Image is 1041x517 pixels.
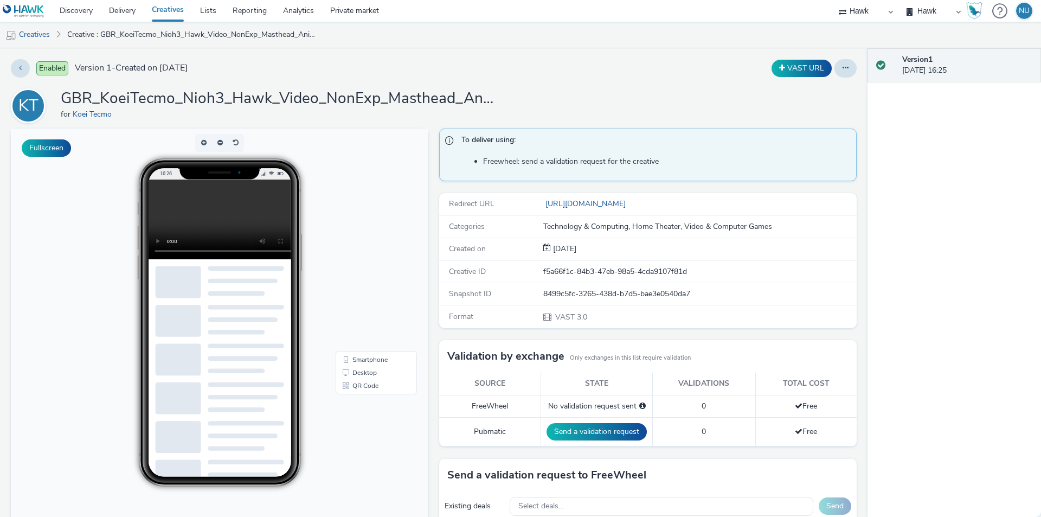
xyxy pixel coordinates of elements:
div: No validation request sent [547,401,647,412]
div: Creation 01 October 2025, 16:25 [551,244,576,254]
th: State [541,373,653,395]
span: 0 [702,426,706,437]
span: Free [795,401,817,411]
span: VAST 3.0 [554,312,587,322]
div: Please select a deal below and click on Send to send a validation request to FreeWheel. [639,401,646,412]
span: 0 [702,401,706,411]
span: Creative ID [449,266,486,277]
h3: Send a validation request to FreeWheel [447,467,646,483]
img: Hawk Academy [966,2,982,20]
div: Technology & Computing, Home Theater, Video & Computer Games [543,221,856,232]
a: KT [11,100,50,111]
th: Source [439,373,541,395]
button: Fullscreen [22,139,71,157]
th: Total cost [755,373,857,395]
div: Duplicate the creative as a VAST URL [769,60,834,77]
a: [URL][DOMAIN_NAME] [543,199,630,209]
button: Send [819,497,851,515]
span: Redirect URL [449,199,494,209]
li: Smartphone [327,225,404,238]
span: Created on [449,244,486,254]
h1: GBR_KoeiTecmo_Nioh3_Hawk_Video_NonExp_Masthead_Animated_320x50_DE_20251001 [61,88,494,109]
td: FreeWheel [439,395,541,417]
span: Smartphone [342,228,377,234]
img: undefined Logo [3,4,44,18]
div: [DATE] 16:25 [902,54,1032,76]
span: Enabled [36,61,68,75]
a: Koei Tecmo [73,109,116,119]
div: Existing deals [445,501,504,512]
td: Pubmatic [439,418,541,446]
div: f5a66f1c-84b3-47eb-98a5-4cda9107f81d [543,266,856,277]
span: QR Code [342,254,368,260]
img: mobile [5,30,16,41]
button: Send a validation request [547,423,647,441]
th: Validations [653,373,755,395]
span: Snapshot ID [449,289,491,299]
div: KT [18,91,38,121]
span: for [61,109,73,119]
small: Only exchanges in this list require validation [570,354,691,362]
strong: Version 1 [902,54,933,65]
a: Hawk Academy [966,2,987,20]
li: Desktop [327,238,404,251]
li: QR Code [327,251,404,264]
h3: Validation by exchange [447,348,564,365]
span: 16:26 [149,42,161,48]
span: Free [795,426,817,437]
button: VAST URL [772,60,832,77]
span: [DATE] [551,244,576,254]
span: Version 1 - Created on [DATE] [75,62,188,74]
li: Freewheel: send a validation request for the creative [483,156,851,167]
div: 8499c5fc-3265-438d-b7d5-bae3e0540da7 [543,289,856,299]
a: Creative : GBR_KoeiTecmo_Nioh3_Hawk_Video_NonExp_Masthead_Animated_320x50_DE_20251001 [62,22,322,48]
span: Desktop [342,241,366,247]
div: NU [1019,3,1030,19]
span: Format [449,311,473,322]
span: Select deals... [518,502,563,511]
span: Categories [449,221,485,232]
span: To deliver using: [461,135,845,149]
